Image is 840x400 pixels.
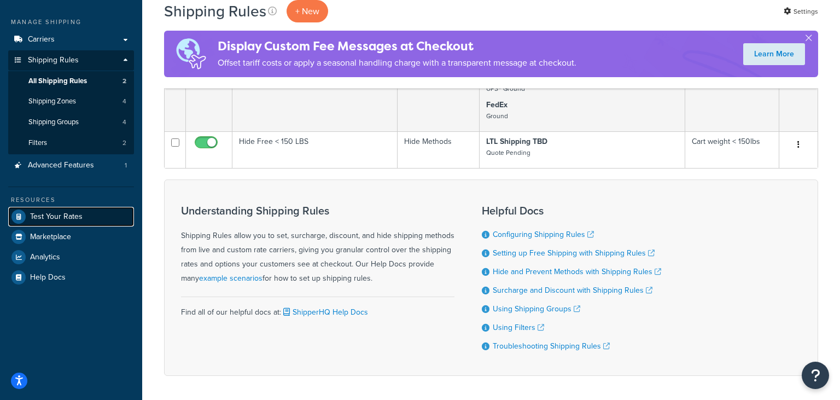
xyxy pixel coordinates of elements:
[281,306,368,318] a: ShipperHQ Help Docs
[181,297,454,320] div: Find all of our helpful docs at:
[8,71,134,91] li: All Shipping Rules
[28,118,79,127] span: Shipping Groups
[28,138,47,148] span: Filters
[8,268,134,287] a: Help Docs
[8,133,134,153] li: Filters
[181,205,454,286] div: Shipping Rules allow you to set, surcharge, discount, and hide shipping methods from live and cus...
[28,97,76,106] span: Shipping Zones
[493,266,661,277] a: Hide and Prevent Methods with Shipping Rules
[486,148,530,158] small: Quote Pending
[28,56,79,65] span: Shipping Rules
[8,195,134,205] div: Resources
[28,77,87,86] span: All Shipping Rules
[486,84,525,94] small: UPS® Ground
[486,111,508,121] small: Ground
[122,138,126,148] span: 2
[398,131,480,168] td: Hide Methods
[30,253,60,262] span: Analytics
[122,118,126,127] span: 4
[30,212,83,222] span: Test Your Rates
[8,247,134,267] a: Analytics
[493,247,655,259] a: Setting up Free Shipping with Shipping Rules
[30,233,71,242] span: Marketplace
[8,91,134,112] a: Shipping Zones 4
[8,112,134,132] a: Shipping Groups 4
[486,136,547,147] strong: LTL Shipping TBD
[164,1,266,22] h1: Shipping Rules
[218,37,576,55] h4: Display Custom Fee Messages at Checkout
[493,229,594,240] a: Configuring Shipping Rules
[685,131,779,168] td: Cart weight < 150lbs
[398,67,480,131] td: Hide Methods
[199,273,262,284] a: example scenarios
[30,273,66,282] span: Help Docs
[164,31,218,77] img: duties-banner-06bc72dcb5fe05cb3f9472aba00be2ae8eb53ab6f0d8bb03d382ba314ac3c341.png
[28,161,94,170] span: Advanced Features
[8,227,134,247] a: Marketplace
[28,35,55,44] span: Carriers
[482,205,661,217] h3: Helpful Docs
[493,285,652,296] a: Surcharge and Discount with Shipping Rules
[232,67,398,131] td: Hide UPS > 150lbs
[232,131,398,168] td: Hide Free < 150 LBS
[8,155,134,176] a: Advanced Features 1
[122,77,126,86] span: 2
[8,50,134,71] a: Shipping Rules
[685,67,779,131] td: Cart weight > 150lbs
[8,50,134,154] li: Shipping Rules
[743,43,805,65] a: Learn More
[8,112,134,132] li: Shipping Groups
[8,18,134,27] div: Manage Shipping
[8,133,134,153] a: Filters 2
[486,99,507,111] strong: FedEx
[493,303,580,315] a: Using Shipping Groups
[125,161,127,170] span: 1
[8,155,134,176] li: Advanced Features
[8,71,134,91] a: All Shipping Rules 2
[8,207,134,227] a: Test Your Rates
[784,4,818,19] a: Settings
[218,55,576,71] p: Offset tariff costs or apply a seasonal handling charge with a transparent message at checkout.
[8,30,134,50] a: Carriers
[181,205,454,217] h3: Understanding Shipping Rules
[493,322,544,333] a: Using Filters
[122,97,126,106] span: 4
[802,362,829,389] button: Open Resource Center
[8,91,134,112] li: Shipping Zones
[493,340,610,352] a: Troubleshooting Shipping Rules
